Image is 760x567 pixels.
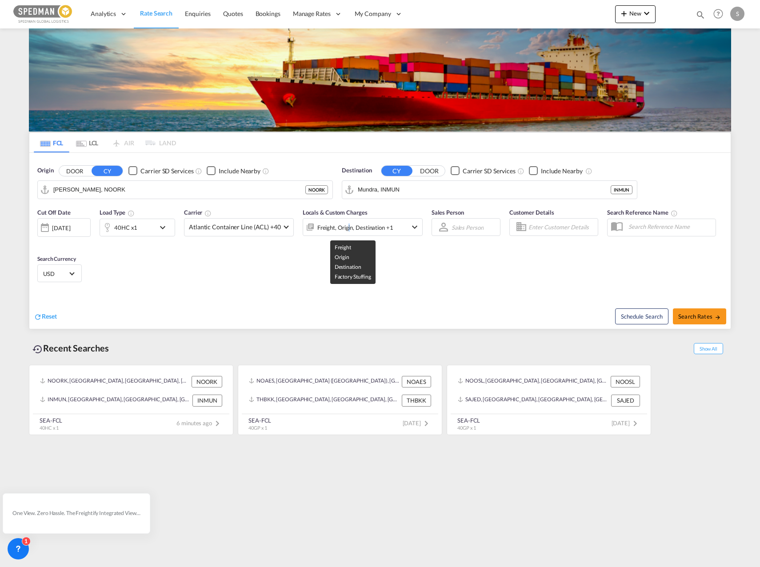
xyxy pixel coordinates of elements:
md-icon: icon-chevron-right [630,418,640,429]
div: Carrier SD Services [140,167,193,176]
input: Search Reference Name [624,220,716,233]
input: Enter Customer Details [528,220,595,234]
md-input-container: Mundra, INMUN [342,181,637,199]
span: Quotes [223,10,243,17]
md-icon: icon-backup-restore [32,344,43,355]
div: Freight Origin Destination Factory Stuffingicon-chevron-down [303,218,423,236]
span: Search Currency [37,256,76,262]
span: Analytics [91,9,116,18]
div: Recent Searches [29,338,112,358]
div: NOORK [305,185,328,194]
span: Customer Details [509,209,554,216]
md-icon: Unchecked: Ignores neighbouring ports when fetching rates.Checked : Includes neighbouring ports w... [585,168,592,175]
div: [DATE] [37,218,91,237]
button: DOOR [59,166,90,176]
md-checkbox: Checkbox No Ink [207,166,260,176]
recent-search-card: NOAES, [GEOGRAPHIC_DATA] ([GEOGRAPHIC_DATA]), [GEOGRAPHIC_DATA], [GEOGRAPHIC_DATA], [GEOGRAPHIC_D... [238,365,442,435]
md-input-container: Orkanger, NOORK [38,181,332,199]
span: Origin [37,166,53,175]
span: Help [711,6,726,21]
md-checkbox: Checkbox No Ink [529,166,583,176]
span: Sales Person [432,209,464,216]
div: [DATE] [52,224,70,232]
div: Help [711,6,730,22]
button: DOOR [414,166,445,176]
md-icon: icon-chevron-down [157,222,172,233]
div: 40HC x1icon-chevron-down [100,219,175,236]
div: INMUN [611,185,632,194]
md-icon: icon-information-outline [128,210,135,217]
md-select: Select Currency: $ USDUnited States Dollar [42,267,77,280]
img: LCL+%26+FCL+BACKGROUND.png [29,28,731,132]
md-icon: icon-refresh [34,313,42,321]
recent-search-card: NOOSL, [GEOGRAPHIC_DATA], [GEOGRAPHIC_DATA], [GEOGRAPHIC_DATA], [GEOGRAPHIC_DATA] NOOSLSAJED, [GE... [447,365,651,435]
div: NOORK, Orkanger, Norway, Northern Europe, Europe [40,376,189,387]
div: SEA-FCL [457,416,480,424]
md-datepicker: Select [37,236,44,248]
span: My Company [355,9,391,18]
div: SAJED [611,395,640,406]
md-icon: icon-chevron-down [641,8,652,19]
span: Show All [694,343,723,354]
md-icon: icon-chevron-right [421,418,432,429]
button: CY [381,166,412,176]
md-icon: icon-chevron-down [409,222,420,232]
span: 40GP x 1 [457,425,476,431]
span: [DATE] [612,419,640,427]
span: Atlantic Container Line (ACL) +40 [189,223,281,232]
span: Enquiries [185,10,211,17]
md-tab-item: FCL [34,133,69,152]
span: Reset [42,312,57,320]
div: INMUN, Mundra, India, Indian Subcontinent, Asia Pacific [40,395,190,406]
div: SEA-FCL [248,416,271,424]
span: USD [43,270,68,278]
recent-search-card: NOORK, [GEOGRAPHIC_DATA], [GEOGRAPHIC_DATA], [GEOGRAPHIC_DATA], [GEOGRAPHIC_DATA] NOORKINMUN, [GE... [29,365,233,435]
input: Search by Port [358,183,611,196]
md-select: Sales Person [451,221,484,234]
span: [DATE] [403,419,432,427]
div: NOOSL [611,376,640,387]
span: Manage Rates [293,9,331,18]
div: SEA-FCL [40,416,62,424]
md-icon: Unchecked: Search for CY (Container Yard) services for all selected carriers.Checked : Search for... [195,168,202,175]
md-icon: Unchecked: Ignores neighbouring ports when fetching rates.Checked : Includes neighbouring ports w... [262,168,269,175]
span: Bookings [256,10,280,17]
span: Search Reference Name [607,209,678,216]
span: Cut Off Date [37,209,71,216]
div: Freight Origin Destination Factory Stuffing [317,221,393,234]
md-pagination-wrapper: Use the left and right arrow keys to navigate between tabs [34,133,176,152]
md-tab-item: LCL [69,133,105,152]
button: Note: By default Schedule search will only considerorigin ports, destination ports and cut off da... [615,308,668,324]
div: Include Nearby [541,167,583,176]
button: Search Ratesicon-arrow-right [673,308,726,324]
div: SAJED, Jeddah, Saudi Arabia, Middle East, Middle East [458,395,609,406]
div: S [730,7,744,21]
div: INMUN [192,395,222,406]
md-icon: The selected Trucker/Carrierwill be displayed in the rate results If the rates are from another f... [204,210,212,217]
md-checkbox: Checkbox No Ink [128,166,193,176]
div: NOAES, Alesund (Aalesund), Norway, Northern Europe, Europe [249,376,400,387]
div: icon-refreshReset [34,312,57,322]
input: Search by Port [53,183,305,196]
span: Locals & Custom Charges [303,209,368,216]
span: 40GP x 1 [248,425,267,431]
div: Origin DOOR CY Checkbox No InkUnchecked: Search for CY (Container Yard) services for all selected... [29,153,731,329]
div: THBKK [402,395,431,406]
span: Freight Origin Destination Factory Stuffing [335,244,371,280]
md-icon: icon-magnify [696,10,705,20]
div: NOAES [402,376,431,387]
span: Load Type [100,209,135,216]
button: CY [92,166,123,176]
md-icon: icon-chevron-right [212,418,223,429]
button: icon-plus 400-fgNewicon-chevron-down [615,5,656,23]
img: c12ca350ff1b11efb6b291369744d907.png [13,4,73,24]
md-icon: Your search will be saved by the below given name [671,210,678,217]
div: NOOSL, Oslo, Norway, Northern Europe, Europe [458,376,608,387]
span: Rate Search [140,9,172,17]
span: New [619,10,652,17]
span: Destination [342,166,372,175]
span: 6 minutes ago [176,419,223,427]
md-icon: icon-plus 400-fg [619,8,629,19]
div: icon-magnify [696,10,705,23]
span: Search Rates [678,313,721,320]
